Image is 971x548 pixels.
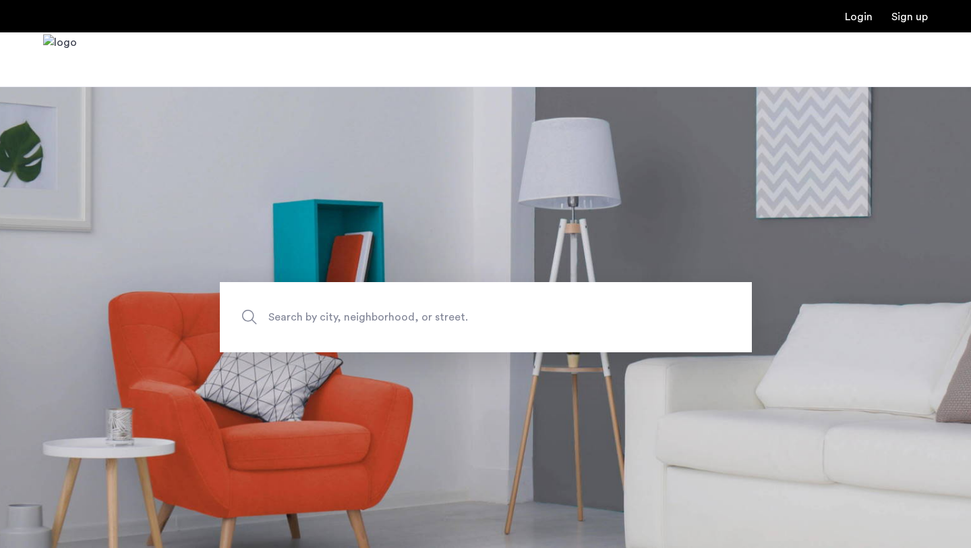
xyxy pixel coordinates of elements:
a: Cazamio Logo [43,34,77,85]
input: Apartment Search [220,282,752,352]
img: logo [43,34,77,85]
span: Search by city, neighborhood, or street. [268,308,641,327]
a: Registration [891,11,928,22]
a: Login [845,11,873,22]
